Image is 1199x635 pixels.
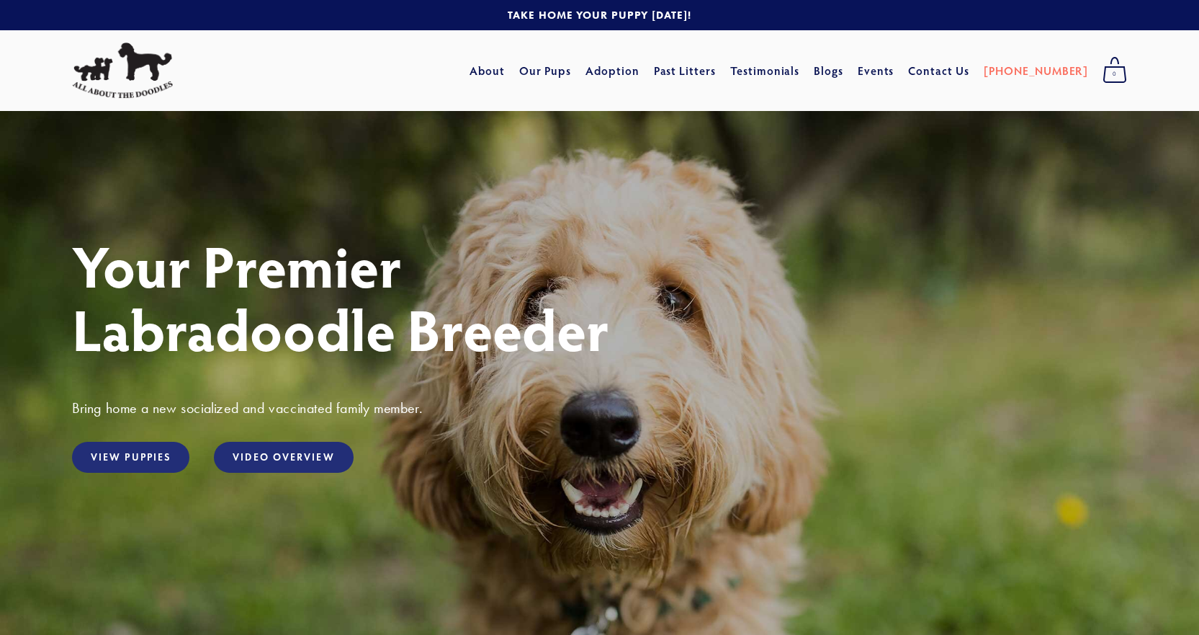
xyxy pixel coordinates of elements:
h1: Your Premier Labradoodle Breeder [72,234,1127,360]
span: 0 [1103,65,1127,84]
a: [PHONE_NUMBER] [984,58,1088,84]
a: Past Litters [654,63,717,78]
img: All About The Doodles [72,43,173,99]
a: Our Pups [519,58,572,84]
a: Contact Us [908,58,969,84]
a: About [470,58,505,84]
a: Testimonials [730,58,800,84]
a: Events [858,58,894,84]
a: 0 items in cart [1095,53,1134,89]
a: Adoption [585,58,639,84]
a: View Puppies [72,442,189,473]
a: Blogs [814,58,843,84]
h3: Bring home a new socialized and vaccinated family member. [72,399,1127,417]
a: Video Overview [214,442,353,473]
